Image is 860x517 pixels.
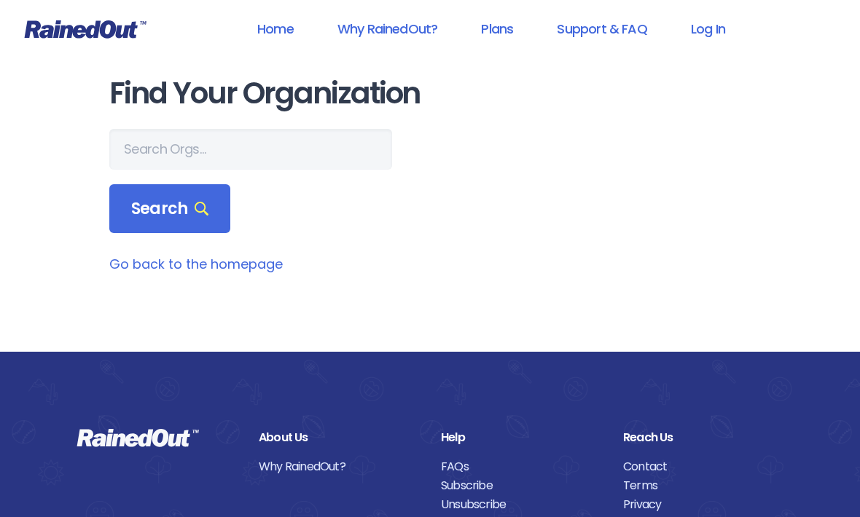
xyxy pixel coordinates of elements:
a: Home [238,12,313,45]
div: Reach Us [623,428,783,447]
a: Support & FAQ [538,12,665,45]
a: Go back to the homepage [109,255,283,273]
div: Search [109,184,230,234]
a: Log In [672,12,744,45]
div: About Us [259,428,419,447]
a: Plans [462,12,532,45]
a: Privacy [623,495,783,514]
a: Why RainedOut? [259,457,419,476]
a: Terms [623,476,783,495]
span: Search [131,199,208,219]
input: Search Orgs… [109,129,392,170]
a: Why RainedOut? [318,12,457,45]
h1: Find Your Organization [109,77,751,110]
a: Subscribe [441,476,601,495]
a: Unsubscribe [441,495,601,514]
div: Help [441,428,601,447]
a: Contact [623,457,783,476]
a: FAQs [441,457,601,476]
